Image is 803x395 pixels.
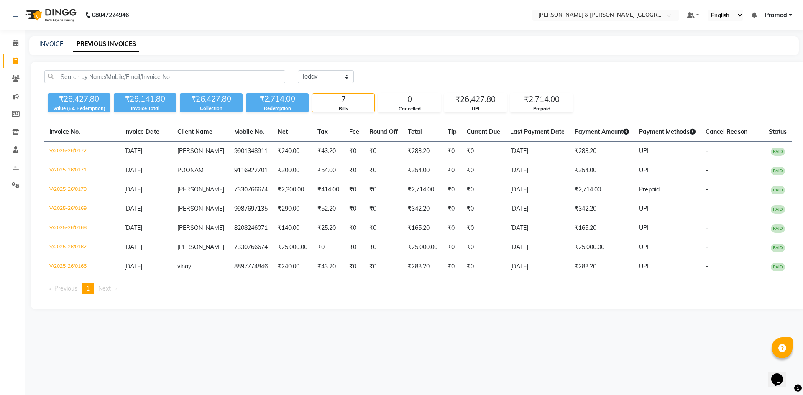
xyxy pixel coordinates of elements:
[768,362,795,387] iframe: chat widget
[229,219,273,238] td: 8208246071
[177,224,224,232] span: [PERSON_NAME]
[462,180,505,199] td: ₹0
[234,128,264,135] span: Mobile No.
[462,238,505,257] td: ₹0
[771,244,785,252] span: PAID
[639,186,660,193] span: Prepaid
[706,205,708,212] span: -
[462,142,505,161] td: ₹0
[505,199,570,219] td: [DATE]
[364,257,403,276] td: ₹0
[378,94,440,105] div: 0
[505,180,570,199] td: [DATE]
[570,257,634,276] td: ₹283.20
[639,205,649,212] span: UPI
[442,199,462,219] td: ₹0
[229,199,273,219] td: 9987697135
[706,186,708,193] span: -
[344,142,364,161] td: ₹0
[229,180,273,199] td: 7330766674
[44,199,119,219] td: V/2025-26/0169
[771,263,785,271] span: PAID
[312,199,344,219] td: ₹52.20
[124,166,142,174] span: [DATE]
[273,142,312,161] td: ₹240.00
[177,166,204,174] span: POONAM
[44,70,285,83] input: Search by Name/Mobile/Email/Invoice No
[349,128,359,135] span: Fee
[706,224,708,232] span: -
[364,238,403,257] td: ₹0
[44,219,119,238] td: V/2025-26/0168
[344,199,364,219] td: ₹0
[312,161,344,180] td: ₹54.00
[273,238,312,257] td: ₹25,000.00
[48,105,110,112] div: Value (Ex. Redemption)
[273,219,312,238] td: ₹140.00
[124,262,142,270] span: [DATE]
[771,186,785,194] span: PAID
[344,161,364,180] td: ₹0
[98,285,111,292] span: Next
[771,148,785,156] span: PAID
[364,199,403,219] td: ₹0
[510,128,565,135] span: Last Payment Date
[639,147,649,155] span: UPI
[124,224,142,232] span: [DATE]
[462,219,505,238] td: ₹0
[403,257,442,276] td: ₹283.20
[344,219,364,238] td: ₹0
[378,105,440,112] div: Cancelled
[570,180,634,199] td: ₹2,714.00
[511,94,573,105] div: ₹2,714.00
[462,199,505,219] td: ₹0
[177,262,191,270] span: vinay
[246,93,309,105] div: ₹2,714.00
[364,180,403,199] td: ₹0
[505,238,570,257] td: [DATE]
[278,128,288,135] span: Net
[344,180,364,199] td: ₹0
[706,147,708,155] span: -
[44,257,119,276] td: V/2025-26/0166
[44,238,119,257] td: V/2025-26/0167
[364,161,403,180] td: ₹0
[639,224,649,232] span: UPI
[177,205,224,212] span: [PERSON_NAME]
[639,262,649,270] span: UPI
[462,257,505,276] td: ₹0
[706,262,708,270] span: -
[442,257,462,276] td: ₹0
[570,161,634,180] td: ₹354.00
[570,238,634,257] td: ₹25,000.00
[462,161,505,180] td: ₹0
[273,257,312,276] td: ₹240.00
[639,128,696,135] span: Payment Methods
[229,161,273,180] td: 9116922701
[369,128,398,135] span: Round Off
[124,147,142,155] span: [DATE]
[344,238,364,257] td: ₹0
[445,105,506,112] div: UPI
[639,243,649,251] span: UPI
[771,224,785,233] span: PAID
[312,180,344,199] td: ₹414.00
[448,128,457,135] span: Tip
[505,142,570,161] td: [DATE]
[86,285,90,292] span: 1
[706,128,747,135] span: Cancel Reason
[177,186,224,193] span: [PERSON_NAME]
[570,219,634,238] td: ₹165.20
[312,219,344,238] td: ₹25.20
[114,105,176,112] div: Invoice Total
[273,199,312,219] td: ₹290.00
[44,142,119,161] td: V/2025-26/0172
[317,128,328,135] span: Tax
[364,219,403,238] td: ₹0
[48,93,110,105] div: ₹26,427.80
[706,166,708,174] span: -
[706,243,708,251] span: -
[403,180,442,199] td: ₹2,714.00
[180,93,243,105] div: ₹26,427.80
[312,94,374,105] div: 7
